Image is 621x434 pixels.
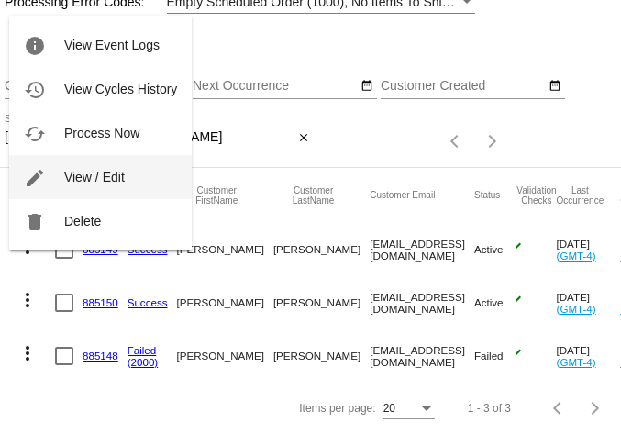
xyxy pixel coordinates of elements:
mat-icon: history [24,79,46,101]
mat-icon: edit [24,167,46,189]
span: View Event Logs [64,38,160,52]
mat-icon: cached [24,123,46,145]
mat-icon: info [24,35,46,57]
span: Delete [64,214,101,228]
span: View Cycles History [64,82,177,96]
mat-icon: delete [24,211,46,233]
span: Process Now [64,126,139,140]
span: View / Edit [64,170,125,184]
